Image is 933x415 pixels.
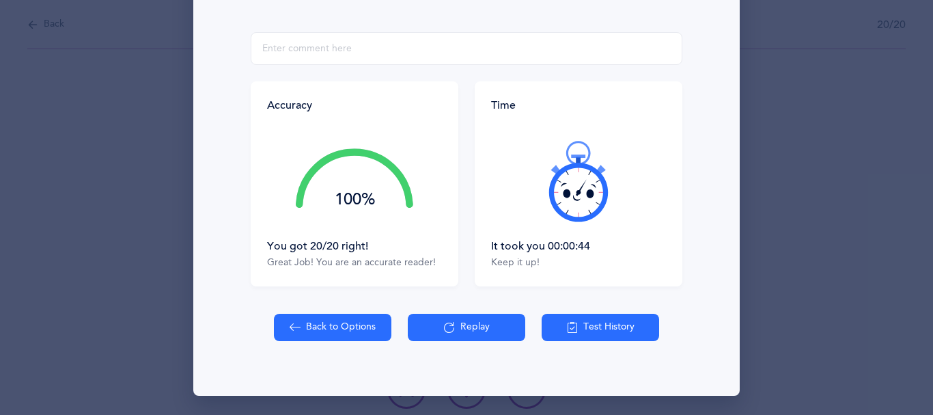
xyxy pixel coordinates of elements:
div: Keep it up! [491,256,666,270]
div: You got 20/20 right! [267,239,442,254]
div: It took you 00:00:44 [491,239,666,254]
div: Accuracy [267,98,312,113]
input: Enter comment here [251,32,682,65]
button: Back to Options [274,314,391,341]
div: Great Job! You are an accurate reader! [267,256,442,270]
button: Replay [408,314,525,341]
button: Test History [542,314,659,341]
div: Time [491,98,666,113]
div: 100% [296,191,413,208]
